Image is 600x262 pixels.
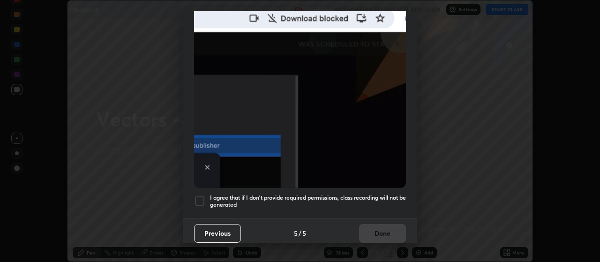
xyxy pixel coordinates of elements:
h5: I agree that if I don't provide required permissions, class recording will not be generated [210,194,406,209]
h4: / [299,228,301,238]
h4: 5 [294,228,298,238]
button: Previous [194,224,241,243]
h4: 5 [302,228,306,238]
